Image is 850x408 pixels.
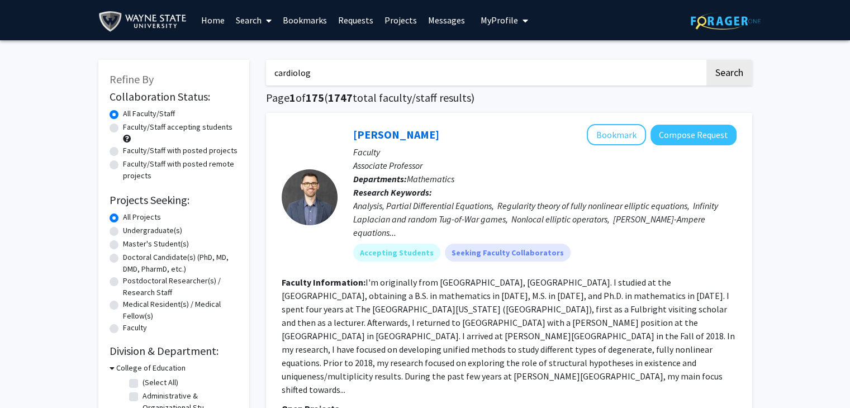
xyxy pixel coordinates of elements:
label: Faculty/Staff with posted projects [123,145,238,156]
p: Faculty [353,145,737,159]
a: Projects [379,1,422,40]
b: Departments: [353,173,407,184]
button: Add Fernando Charro to Bookmarks [587,124,646,145]
label: Faculty/Staff accepting students [123,121,232,133]
span: Refine By [110,72,154,86]
span: My Profile [481,15,518,26]
label: (Select All) [143,377,178,388]
a: Messages [422,1,471,40]
a: Search [230,1,277,40]
h1: Page of ( total faculty/staff results) [266,91,752,105]
b: Research Keywords: [353,187,432,198]
label: All Projects [123,211,161,223]
img: ForagerOne Logo [691,12,761,30]
button: Compose Request to Fernando Charro [650,125,737,145]
label: Faculty [123,322,147,334]
h2: Division & Department: [110,344,238,358]
label: Faculty/Staff with posted remote projects [123,158,238,182]
a: Home [196,1,230,40]
span: 1747 [328,91,353,105]
h2: Projects Seeking: [110,193,238,207]
iframe: Chat [8,358,48,400]
div: Analysis, Partial Differential Equations, Regularity theory of fully nonlinear elliptic equations... [353,199,737,239]
label: All Faculty/Staff [123,108,175,120]
input: Search Keywords [266,60,705,86]
button: Search [706,60,752,86]
mat-chip: Seeking Faculty Collaborators [445,244,571,262]
p: Associate Professor [353,159,737,172]
b: Faculty Information: [282,277,365,288]
span: 1 [289,91,296,105]
a: Bookmarks [277,1,333,40]
h2: Collaboration Status: [110,90,238,103]
a: Requests [333,1,379,40]
fg-read-more: I'm originally from [GEOGRAPHIC_DATA], [GEOGRAPHIC_DATA]. I studied at the [GEOGRAPHIC_DATA], obt... [282,277,735,395]
h3: College of Education [116,362,186,374]
label: Doctoral Candidate(s) (PhD, MD, DMD, PharmD, etc.) [123,252,238,275]
label: Undergraduate(s) [123,225,182,236]
label: Medical Resident(s) / Medical Fellow(s) [123,298,238,322]
mat-chip: Accepting Students [353,244,440,262]
label: Postdoctoral Researcher(s) / Research Staff [123,275,238,298]
label: Master's Student(s) [123,238,189,250]
a: [PERSON_NAME] [353,127,439,141]
img: Wayne State University Logo [98,9,192,34]
span: Mathematics [407,173,454,184]
span: 175 [306,91,324,105]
